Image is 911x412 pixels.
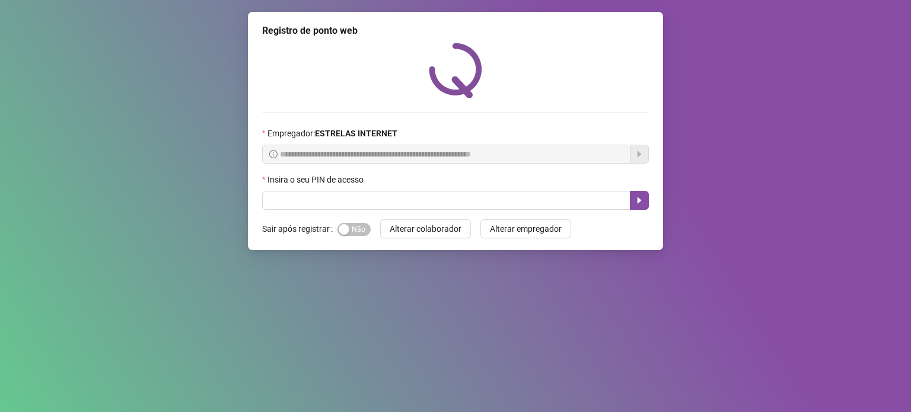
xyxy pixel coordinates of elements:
[390,222,461,235] span: Alterar colaborador
[269,150,278,158] span: info-circle
[262,219,337,238] label: Sair após registrar
[490,222,562,235] span: Alterar empregador
[635,196,644,205] span: caret-right
[429,43,482,98] img: QRPoint
[480,219,571,238] button: Alterar empregador
[315,129,397,138] strong: ESTRELAS INTERNET
[380,219,471,238] button: Alterar colaborador
[262,24,649,38] div: Registro de ponto web
[262,173,371,186] label: Insira o seu PIN de acesso
[267,127,397,140] span: Empregador :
